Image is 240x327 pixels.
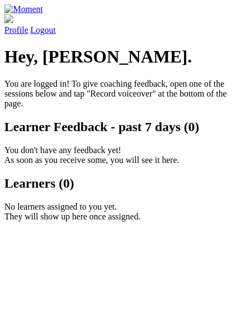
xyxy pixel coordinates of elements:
[4,14,13,23] img: default_avatar-b4e2223d03051bc43aaaccfb402a43260a3f17acc7fafc1603fdf008d6cba3c9.png
[4,145,236,165] p: You don't have any feedback yet! As soon as you receive some, you will see it here.
[4,120,236,134] h2: Learner Feedback - past 7 days (0)
[4,202,236,222] p: No learners assigned to you yet. They will show up here once assigned.
[4,176,236,191] h2: Learners (0)
[31,25,56,35] a: Logout
[4,47,236,67] h1: Hey, [PERSON_NAME].
[4,14,236,35] a: Profile
[4,4,43,14] img: Moment
[4,79,236,109] p: You are logged in! To give coaching feedback, open one of the sessions below and tap "Record voic...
